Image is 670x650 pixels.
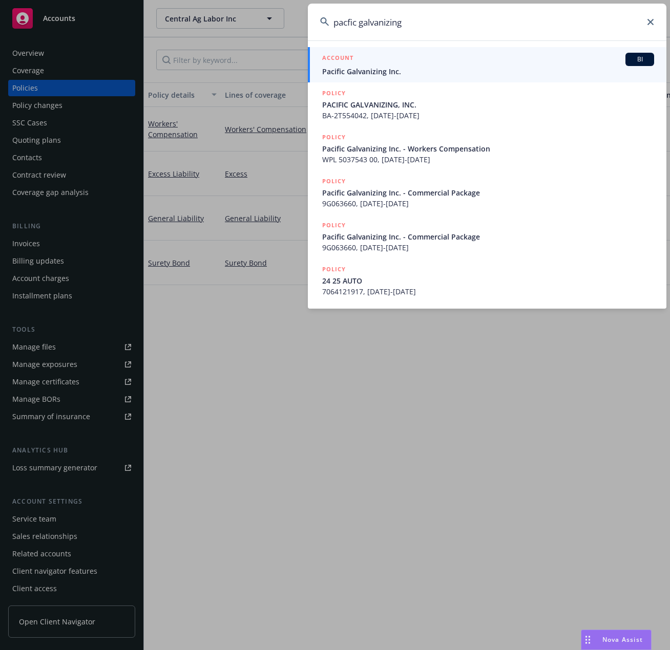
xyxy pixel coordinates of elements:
span: PACIFIC GALVANIZING, INC. [322,99,654,110]
span: 9G063660, [DATE]-[DATE] [322,198,654,209]
span: Pacific Galvanizing Inc. - Workers Compensation [322,143,654,154]
h5: POLICY [322,176,346,186]
h5: ACCOUNT [322,53,353,65]
a: POLICYPacific Galvanizing Inc. - Commercial Package9G063660, [DATE]-[DATE] [308,214,666,258]
h5: POLICY [322,220,346,230]
span: 9G063660, [DATE]-[DATE] [322,242,654,253]
a: POLICYPacific Galvanizing Inc. - Workers CompensationWPL 5037543 00, [DATE]-[DATE] [308,126,666,170]
a: POLICYPACIFIC GALVANIZING, INC.BA-2T554042, [DATE]-[DATE] [308,82,666,126]
div: Drag to move [581,630,594,649]
span: BI [630,55,650,64]
span: 7064121917, [DATE]-[DATE] [322,286,654,297]
a: POLICY24 25 AUTO7064121917, [DATE]-[DATE] [308,258,666,302]
span: Pacific Galvanizing Inc. - Commercial Package [322,231,654,242]
span: BA-2T554042, [DATE]-[DATE] [322,110,654,121]
h5: POLICY [322,132,346,142]
span: Nova Assist [602,635,643,644]
h5: POLICY [322,88,346,98]
a: POLICYPacific Galvanizing Inc. - Commercial Package9G063660, [DATE]-[DATE] [308,170,666,214]
a: ACCOUNTBIPacific Galvanizing Inc. [308,47,666,82]
h5: POLICY [322,264,346,274]
input: Search... [308,4,666,40]
button: Nova Assist [581,630,652,650]
span: Pacific Galvanizing Inc. [322,66,654,77]
span: 24 25 AUTO [322,275,654,286]
span: Pacific Galvanizing Inc. - Commercial Package [322,187,654,198]
span: WPL 5037543 00, [DATE]-[DATE] [322,154,654,165]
